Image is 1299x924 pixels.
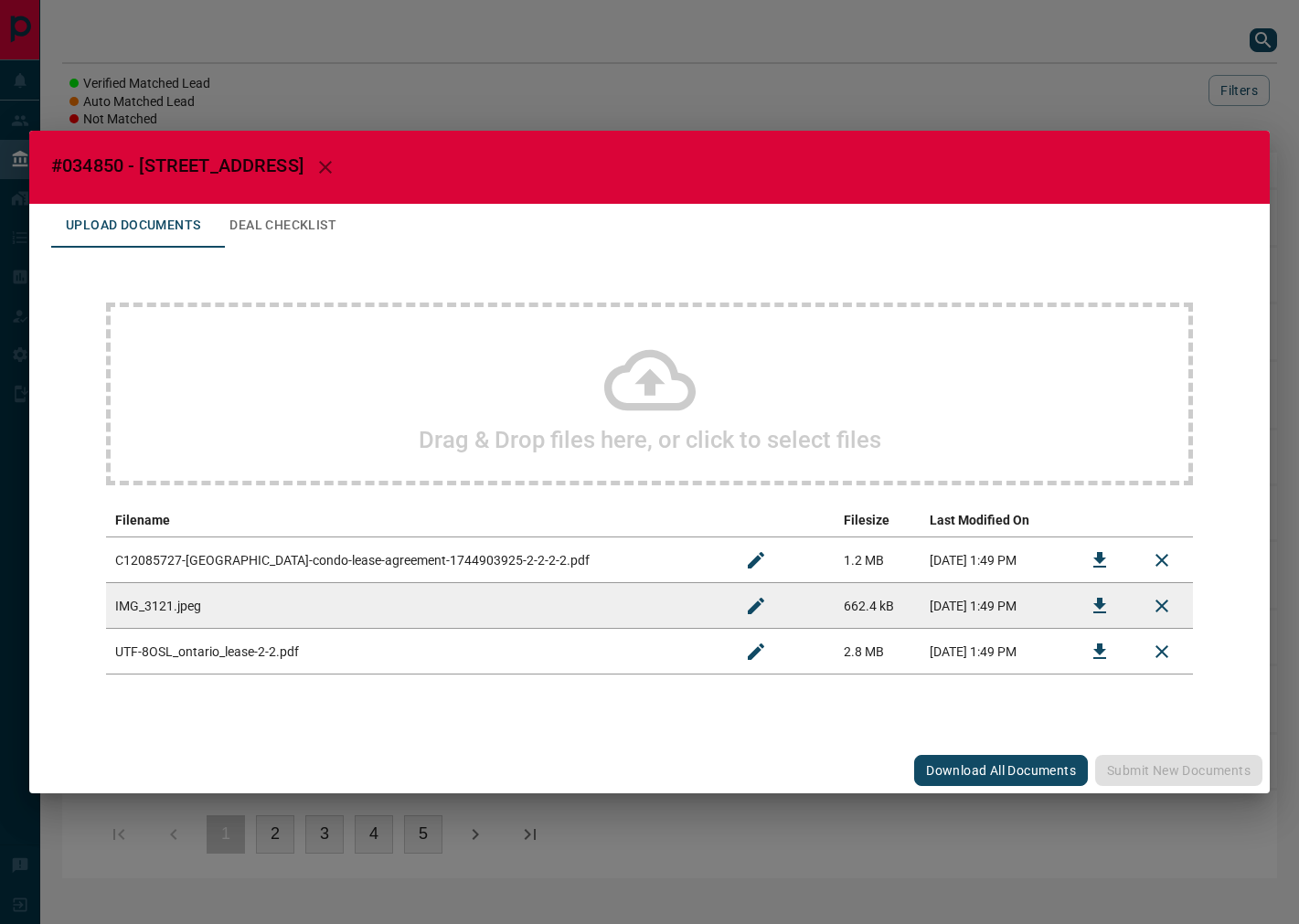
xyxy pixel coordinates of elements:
[419,426,881,453] h2: Drag & Drop files here, or click to select files
[835,629,921,674] td: 2.8 MB
[215,204,351,248] button: Deal Checklist
[106,504,725,537] th: Filename
[1140,584,1184,628] button: Remove File
[1131,504,1193,537] th: delete file action column
[835,537,921,583] td: 1.2 MB
[835,504,921,537] th: Filesize
[51,204,215,248] button: Upload Documents
[51,154,303,176] span: #034850 - [STREET_ADDRESS]
[1078,584,1122,628] button: Download
[106,537,725,583] td: C12085727-[GEOGRAPHIC_DATA]-condo-lease-agreement-1744903925-2-2-2-2.pdf
[106,629,725,674] td: UTF-8OSL_ontario_lease-2-2.pdf
[921,629,1069,674] td: [DATE] 1:49 PM
[914,755,1088,786] button: Download All Documents
[921,583,1069,629] td: [DATE] 1:49 PM
[921,537,1069,583] td: [DATE] 1:49 PM
[106,303,1193,485] div: Drag & Drop files here, or click to select files
[1078,538,1122,582] button: Download
[725,504,835,537] th: edit column
[1140,630,1184,674] button: Remove File
[1140,538,1184,582] button: Remove File
[921,504,1069,537] th: Last Modified On
[734,584,778,628] button: Rename
[1069,504,1131,537] th: download action column
[1078,630,1122,674] button: Download
[106,583,725,629] td: IMG_3121.jpeg
[835,583,921,629] td: 662.4 kB
[734,630,778,674] button: Rename
[734,538,778,582] button: Rename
